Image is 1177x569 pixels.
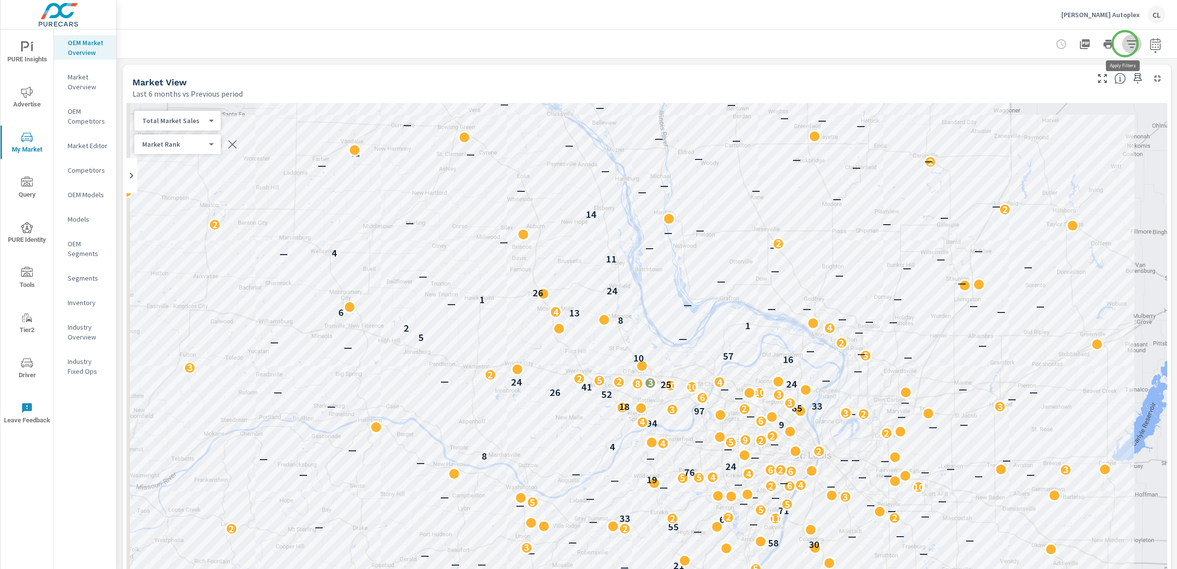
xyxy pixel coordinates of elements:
[403,119,411,130] p: —
[54,212,116,227] div: Models
[786,378,797,390] p: 24
[645,242,654,254] p: —
[132,88,243,100] p: Last 6 months vs Previous period
[897,411,906,422] p: —
[695,435,703,447] p: —
[806,345,815,357] p: —
[835,269,844,281] p: —
[758,435,764,446] p: 2
[896,426,904,438] p: —
[1008,392,1016,404] p: —
[847,408,856,419] p: —
[746,410,755,422] p: —
[134,116,213,126] div: Total Market Sales
[992,200,1000,212] p: —
[610,441,615,453] p: 4
[665,380,676,391] p: 10
[758,415,764,427] p: 6
[679,333,687,344] p: —
[416,457,425,468] p: —
[586,208,596,220] p: 14
[694,405,705,417] p: 97
[771,491,780,503] p: —
[997,306,1005,317] p: —
[3,131,51,155] span: My Market
[857,120,865,131] p: —
[187,362,193,373] p: 3
[601,388,612,400] p: 52
[619,400,630,412] p: 18
[843,407,848,419] p: 3
[884,469,892,481] p: —
[68,38,108,57] p: OEM Market Overview
[861,408,866,420] p: 2
[857,348,866,360] p: —
[500,236,508,248] p: —
[792,402,802,414] p: 65
[589,516,597,527] p: —
[787,480,793,491] p: 6
[858,470,867,482] p: —
[863,350,869,362] p: 5
[212,219,218,231] p: 2
[550,387,561,398] p: 26
[619,513,630,524] p: 33
[404,322,409,334] p: 2
[142,116,205,125] p: Total Market Sales
[883,218,891,230] p: —
[68,190,108,200] p: OEM Models
[54,70,116,94] div: Market Overview
[710,471,716,483] p: 4
[778,505,789,517] p: 71
[696,471,702,483] p: 5
[719,514,730,525] p: 62
[778,464,783,476] p: 2
[783,354,793,365] p: 16
[720,383,729,395] p: —
[54,104,116,129] div: OEM Competitors
[646,452,655,464] p: —
[896,530,904,542] p: —
[833,193,841,205] p: —
[572,468,580,480] p: —
[479,294,485,306] p: 1
[344,341,352,353] p: —
[742,434,748,446] p: 9
[68,239,108,259] p: OEM Segments
[68,141,108,151] p: Market Editor
[843,491,848,503] p: 3
[958,277,966,289] p: —
[142,140,205,149] p: Market Rank
[1146,34,1165,54] button: Select Date Range
[959,383,967,394] p: —
[586,492,594,504] p: —
[447,298,456,310] p: —
[668,521,679,533] p: 55
[960,418,968,430] p: —
[68,273,108,283] p: Segments
[3,86,51,110] span: Advertise
[768,303,776,314] p: —
[974,470,983,482] p: —
[696,224,704,236] p: —
[646,474,657,486] p: 19
[809,539,819,550] p: 30
[776,237,781,249] p: 2
[852,161,861,173] p: —
[1095,71,1110,86] button: Make Fullscreen
[259,452,268,464] p: —
[606,253,616,265] p: 11
[1061,10,1140,19] p: [PERSON_NAME] Autoplex
[633,352,644,364] p: 10
[569,307,580,319] p: 13
[812,400,822,412] p: 33
[723,350,734,362] p: 57
[854,365,862,377] p: —
[903,262,911,274] p: —
[620,402,625,414] p: 2
[865,315,873,327] p: —
[54,236,116,261] div: OEM Segments
[54,35,116,60] div: OEM Market Overview
[68,214,108,224] p: Models
[780,477,788,489] p: —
